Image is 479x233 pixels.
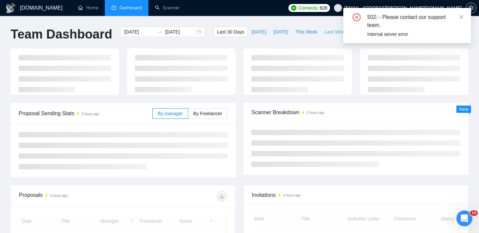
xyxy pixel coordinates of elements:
[193,111,222,116] span: By Freelancer
[367,31,463,38] div: Internal server error
[155,5,180,11] a: searchScanner
[19,191,123,201] div: Proposals
[353,13,361,21] span: close-circle
[466,5,476,11] a: setting
[19,109,152,117] span: Proposal Sending Stats
[50,194,68,197] time: 2 hours ago
[111,5,116,10] span: dashboard
[325,28,347,36] span: Last Week
[5,3,16,14] img: logo
[291,5,296,11] img: upwork-logo.png
[367,13,463,29] div: 502: - Please contact our support team.
[251,108,460,116] span: Scanner Breakdown
[213,27,248,37] button: Last 30 Days
[320,4,327,12] span: 628
[466,3,476,13] button: setting
[456,210,472,226] iframe: Intercom live chat
[466,5,476,11] span: setting
[124,28,154,36] input: Start date
[251,28,266,36] span: [DATE]
[81,112,99,116] time: 2 hours ago
[292,27,321,37] button: This Week
[273,28,288,36] span: [DATE]
[270,27,292,37] button: [DATE]
[157,29,162,35] span: to
[252,191,460,199] span: Invitations
[283,194,301,197] time: 2 hours ago
[295,28,317,36] span: This Week
[298,4,318,12] span: Connects:
[165,28,195,36] input: End date
[158,111,183,116] span: By manager
[217,28,244,36] span: Last 30 Days
[248,27,270,37] button: [DATE]
[459,15,464,19] span: close
[459,107,468,112] span: New
[307,111,324,115] time: 2 hours ago
[11,27,112,42] h1: Team Dashboard
[470,210,478,216] span: 10
[321,27,350,37] button: Last Week
[336,6,340,10] span: user
[78,5,98,11] a: homeHome
[119,5,142,11] span: Dashboard
[157,29,162,35] span: swap-right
